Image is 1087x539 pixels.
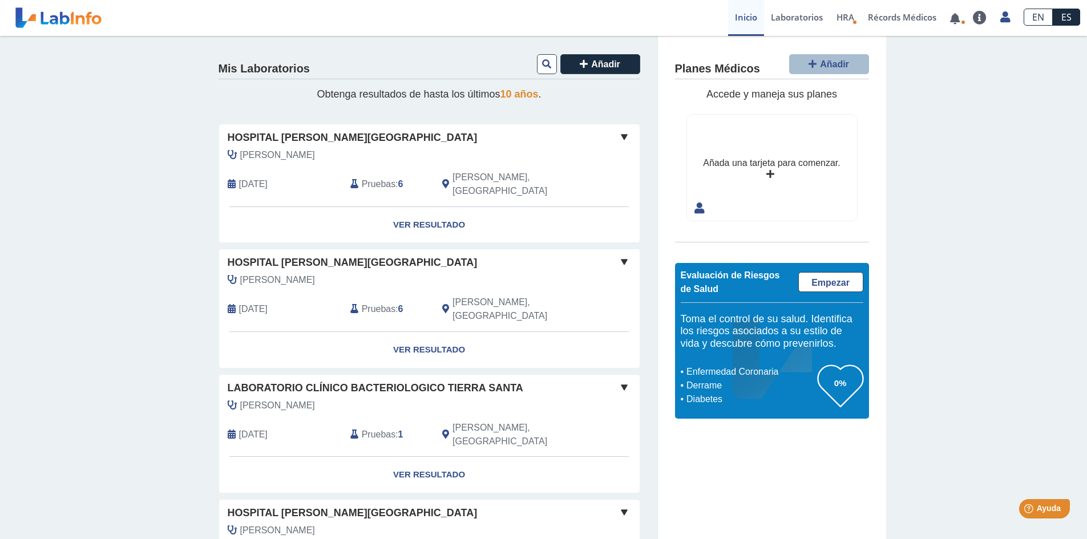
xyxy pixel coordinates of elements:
span: Añadir [820,59,849,69]
span: Hospital [PERSON_NAME][GEOGRAPHIC_DATA] [228,130,478,145]
span: Obtenga resultados de hasta los últimos . [317,88,541,100]
span: Evaluación de Riesgos de Salud [681,270,780,294]
h4: Planes Médicos [675,62,760,76]
iframe: Help widget launcher [985,495,1074,526]
span: Santiago, Alejandra [240,273,315,287]
span: Santiago, Alejandra [240,524,315,537]
li: Enfermedad Coronaria [684,365,818,379]
span: Añadir [591,59,620,69]
div: : [342,421,434,448]
span: HRA [837,11,854,23]
span: Ponce, PR [452,171,579,198]
h4: Mis Laboratorios [219,62,310,76]
span: Villalba, PR [452,421,579,448]
h5: Toma el control de su salud. Identifica los riesgos asociados a su estilo de vida y descubre cómo... [681,313,863,350]
span: 2025-05-09 [239,302,268,316]
a: ES [1053,9,1080,26]
span: Ponce, PR [452,295,579,323]
span: Accede y maneja sus planes [706,88,837,100]
span: Hospital [PERSON_NAME][GEOGRAPHIC_DATA] [228,255,478,270]
span: Empezar [811,278,850,287]
a: EN [1024,9,1053,26]
a: Ver Resultado [219,457,640,493]
a: Ver Resultado [219,332,640,368]
span: Santiago, Alejandra [240,148,315,162]
span: Pruebas [362,428,395,441]
div: Añada una tarjeta para comenzar. [703,156,840,170]
div: : [342,171,434,198]
span: 10 años [500,88,539,100]
li: Derrame [684,379,818,392]
span: Laboratorio Clínico Bacteriologico Tierra Santa [228,380,523,396]
b: 6 [398,304,403,314]
a: Empezar [798,272,863,292]
span: Negron Rivera, Ramon [240,399,315,412]
button: Añadir [560,54,640,74]
a: Ver Resultado [219,207,640,243]
span: Pruebas [362,177,395,191]
h3: 0% [818,376,863,390]
div: : [342,295,434,323]
span: Hospital [PERSON_NAME][GEOGRAPHIC_DATA] [228,505,478,521]
b: 6 [398,179,403,189]
li: Diabetes [684,392,818,406]
button: Añadir [789,54,869,74]
b: 1 [398,429,403,439]
span: 2025-09-03 [239,177,268,191]
span: Pruebas [362,302,395,316]
span: 2025-02-05 [239,428,268,441]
